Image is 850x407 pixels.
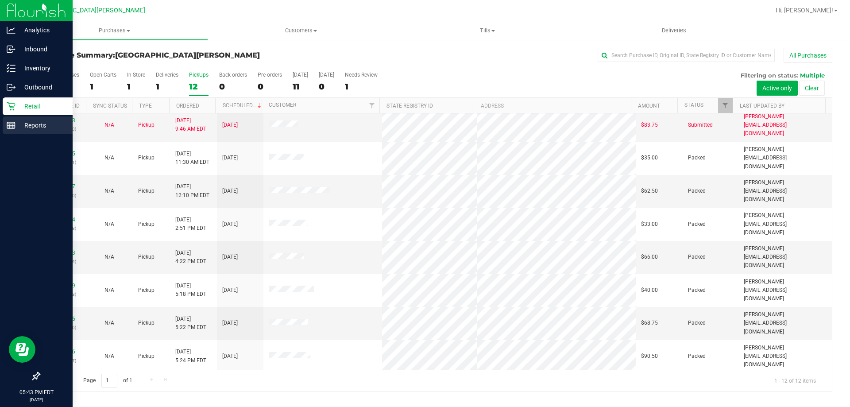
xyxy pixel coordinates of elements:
[21,21,208,40] a: Purchases
[688,220,706,229] span: Packed
[345,72,378,78] div: Needs Review
[104,253,114,261] button: N/A
[581,21,767,40] a: Deliveries
[15,101,69,112] p: Retail
[138,286,155,295] span: Pickup
[222,187,238,195] span: [DATE]
[744,211,827,237] span: [PERSON_NAME][EMAIL_ADDRESS][DOMAIN_NAME]
[15,25,69,35] p: Analytics
[208,27,394,35] span: Customers
[222,121,238,129] span: [DATE]
[641,220,658,229] span: $33.00
[104,320,114,326] span: Not Applicable
[104,187,114,195] button: N/A
[7,64,15,73] inline-svg: Inventory
[4,388,69,396] p: 05:43 PM EDT
[222,352,238,360] span: [DATE]
[767,374,823,387] span: 1 - 12 of 12 items
[744,145,827,171] span: [PERSON_NAME][EMAIL_ADDRESS][DOMAIN_NAME]
[638,103,660,109] a: Amount
[104,287,114,293] span: Not Applicable
[650,27,698,35] span: Deliveries
[101,374,117,388] input: 1
[258,72,282,78] div: Pre-orders
[741,72,798,79] span: Filtering on status:
[21,27,208,35] span: Purchases
[175,249,206,266] span: [DATE] 4:22 PM EDT
[688,352,706,360] span: Packed
[175,348,206,364] span: [DATE] 5:24 PM EDT
[104,188,114,194] span: Not Applicable
[176,103,199,109] a: Ordered
[688,253,706,261] span: Packed
[189,81,209,92] div: 12
[776,7,833,14] span: Hi, [PERSON_NAME]!
[208,21,394,40] a: Customers
[641,253,658,261] span: $66.00
[15,44,69,54] p: Inbound
[175,315,206,332] span: [DATE] 5:22 PM EDT
[104,221,114,227] span: Not Applicable
[394,21,580,40] a: Tills
[138,154,155,162] span: Pickup
[744,310,827,336] span: [PERSON_NAME][EMAIL_ADDRESS][DOMAIN_NAME]
[598,49,775,62] input: Search Purchase ID, Original ID, State Registry ID or Customer Name...
[641,352,658,360] span: $90.50
[319,81,334,92] div: 0
[104,286,114,295] button: N/A
[641,154,658,162] span: $35.00
[757,81,798,96] button: Active only
[50,117,75,124] a: 11841703
[104,121,114,129] button: N/A
[138,319,155,327] span: Pickup
[138,220,155,229] span: Pickup
[175,216,206,233] span: [DATE] 2:51 PM EDT
[139,103,152,109] a: Type
[641,187,658,195] span: $62.50
[293,81,308,92] div: 11
[688,286,706,295] span: Packed
[104,154,114,162] button: N/A
[104,353,114,359] span: Not Applicable
[115,51,260,59] span: [GEOGRAPHIC_DATA][PERSON_NAME]
[9,336,35,363] iframe: Resource center
[104,220,114,229] button: N/A
[7,121,15,130] inline-svg: Reports
[50,151,75,157] a: 11843005
[474,98,631,113] th: Address
[258,81,282,92] div: 0
[175,182,209,199] span: [DATE] 12:10 PM EDT
[7,102,15,111] inline-svg: Retail
[175,150,209,167] span: [DATE] 11:30 AM EDT
[175,116,206,133] span: [DATE] 9:46 AM EDT
[39,51,303,59] h3: Purchase Summary:
[293,72,308,78] div: [DATE]
[50,283,75,289] a: 11845969
[50,316,75,322] a: 11846065
[394,27,580,35] span: Tills
[688,121,713,129] span: Submitted
[223,102,263,109] a: Scheduled
[784,48,832,63] button: All Purchases
[219,81,247,92] div: 0
[104,155,114,161] span: Not Applicable
[799,81,825,96] button: Clear
[386,103,433,109] a: State Registry ID
[718,98,733,113] a: Filter
[138,352,155,360] span: Pickup
[740,103,784,109] a: Last Updated By
[7,26,15,35] inline-svg: Analytics
[138,253,155,261] span: Pickup
[90,72,116,78] div: Open Carts
[269,102,296,108] a: Customer
[90,81,116,92] div: 1
[744,112,827,138] span: [PERSON_NAME][EMAIL_ADDRESS][DOMAIN_NAME]
[156,81,178,92] div: 1
[222,154,238,162] span: [DATE]
[93,103,127,109] a: Sync Status
[156,72,178,78] div: Deliveries
[189,72,209,78] div: PickUps
[222,220,238,229] span: [DATE]
[15,82,69,93] p: Outbound
[641,319,658,327] span: $68.75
